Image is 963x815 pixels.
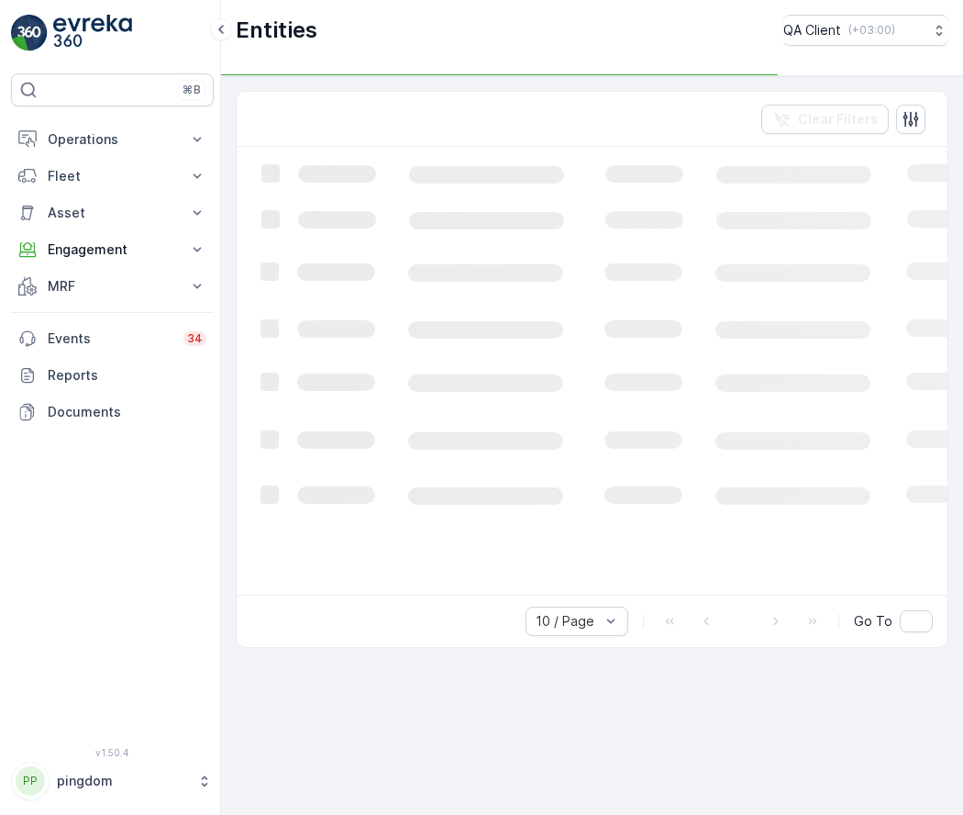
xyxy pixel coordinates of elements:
[48,130,177,149] p: Operations
[11,747,214,758] span: v 1.50.4
[16,766,45,796] div: PP
[48,204,177,222] p: Asset
[11,121,214,158] button: Operations
[11,158,214,195] button: Fleet
[11,762,214,800] button: PPpingdom
[57,772,188,790] p: pingdom
[783,15,948,46] button: QA Client(+03:00)
[236,16,317,45] p: Entities
[48,277,177,296] p: MRF
[11,268,214,305] button: MRF
[48,167,177,185] p: Fleet
[48,366,206,385] p: Reports
[798,110,878,128] p: Clear Filters
[761,105,889,134] button: Clear Filters
[183,83,201,97] p: ⌘B
[11,357,214,394] a: Reports
[48,403,206,421] p: Documents
[783,21,841,39] p: QA Client
[53,15,132,51] img: logo_light-DOdMpM7g.png
[11,15,48,51] img: logo
[848,23,895,38] p: ( +03:00 )
[11,320,214,357] a: Events34
[854,612,892,631] span: Go To
[187,331,203,346] p: 34
[48,329,172,348] p: Events
[11,231,214,268] button: Engagement
[11,195,214,231] button: Asset
[48,240,177,259] p: Engagement
[11,394,214,430] a: Documents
